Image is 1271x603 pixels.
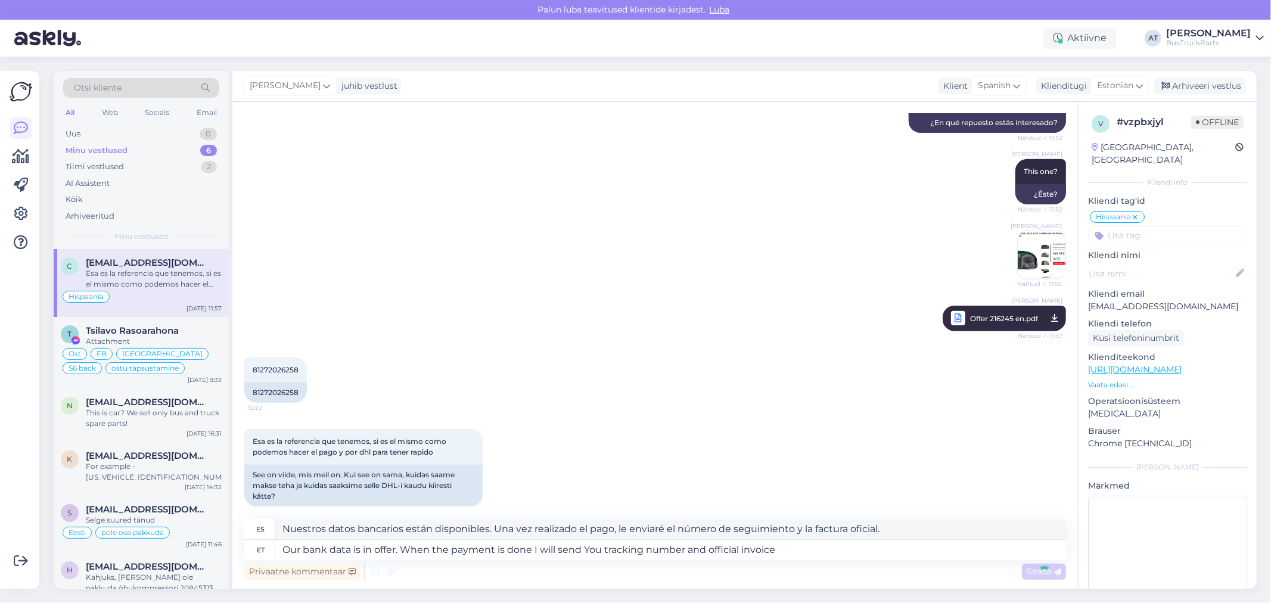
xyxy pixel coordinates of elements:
span: This one? [1024,167,1058,176]
p: Operatsioonisüsteem [1088,395,1247,408]
div: Esa es la referencia que tenemos, si es el mismo como podemos hacer el pago y por dhl para tener ... [86,268,222,290]
div: 0 [200,128,217,140]
div: Klienditugi [1036,80,1087,92]
div: All [63,105,77,120]
div: [GEOGRAPHIC_DATA], [GEOGRAPHIC_DATA] [1092,141,1235,166]
div: Kahjuks, [PERSON_NAME] ole pakkuda õhukompressori 20845313 [86,572,222,593]
span: Tsilavo Rasoarahona [86,325,179,336]
span: Nähtud ✓ 11:52 [1018,205,1062,214]
a: [URL][DOMAIN_NAME] [1088,364,1182,375]
span: h [67,565,73,574]
div: Email [194,105,219,120]
div: AT [1145,30,1161,46]
span: [PERSON_NAME] [250,79,321,92]
span: carbonoaudio@gmail.com [86,257,210,268]
div: # vzpbxjyl [1117,115,1191,129]
span: [GEOGRAPHIC_DATA] [122,350,203,358]
p: Brauser [1088,425,1247,437]
div: [DATE] 9:33 [188,375,222,384]
div: This is car? We sell only bus and truck spare parts! [86,408,222,429]
div: Tiimi vestlused [66,161,124,173]
span: Ost [69,350,81,358]
span: Eesti [69,529,86,536]
div: Kõik [66,194,83,206]
span: [PERSON_NAME] [1011,150,1062,158]
div: Minu vestlused [66,145,128,157]
a: [PERSON_NAME]Offer 216245 en.pdfNähtud ✓ 11:57 [943,306,1066,331]
span: nrawling6@gmail.com [86,397,210,408]
div: 81272026258 [244,383,307,403]
div: Socials [142,105,172,120]
span: 12:24 [248,507,293,516]
span: Estonian [1097,79,1133,92]
div: Küsi telefoninumbrit [1088,330,1184,346]
span: n [67,401,73,410]
span: Nähtud ✓ 11:52 [1017,279,1062,288]
img: Attachment [1018,231,1065,279]
span: Otsi kliente [74,82,122,94]
div: Web [100,105,120,120]
span: Esa es la referencia que tenemos, si es el mismo como podemos hacer el pago y por dhl para tener ... [253,437,448,456]
p: [EMAIL_ADDRESS][DOMAIN_NAME] [1088,300,1247,313]
span: 81272026258 [253,365,299,374]
span: Minu vestlused [114,231,168,242]
div: Selge.suured tänud [86,515,222,526]
span: Luba [706,4,734,15]
div: ¿Éste? [1015,184,1066,204]
div: See on viide, mis meil on. Kui see on sama, kuidas saame makse teha ja kuidas saaksime selle DHL-... [244,465,483,506]
p: Kliendi email [1088,288,1247,300]
span: c [67,262,73,271]
div: Arhiveeritud [66,210,114,222]
span: Nähtud ✓ 11:52 [1018,133,1062,142]
p: [MEDICAL_DATA] [1088,408,1247,420]
div: [DATE] 11:46 [186,540,222,549]
span: k [67,455,73,464]
span: Nähtud ✓ 11:57 [1018,328,1062,343]
span: Offer 216245 en.pdf [970,311,1038,326]
span: v [1098,119,1103,128]
span: [PERSON_NAME] [1011,296,1062,305]
span: Hispaania [69,293,104,300]
span: 12:22 [248,403,293,412]
div: 6 [200,145,217,157]
span: S6 back [69,365,96,372]
div: juhib vestlust [337,80,397,92]
div: BusTruckParts [1166,38,1251,48]
div: AI Assistent [66,178,110,189]
div: Arhiveeri vestlus [1154,78,1246,94]
div: [DATE] 11:57 [187,304,222,313]
span: pole osa pakkuda [101,529,164,536]
span: sarapuujanno@gmail.com [86,504,210,515]
div: Klient [939,80,968,92]
span: s [68,508,72,517]
div: [DATE] 14:32 [185,483,222,492]
span: hakkest@gmail.com [86,561,210,572]
input: Lisa nimi [1089,267,1233,280]
span: T [68,330,72,338]
img: Askly Logo [10,80,32,103]
div: ¿En qué repuesto estás interesado? [909,113,1066,133]
p: Märkmed [1088,480,1247,492]
span: [PERSON_NAME] [1011,222,1062,231]
span: ostu täpsustamine [111,365,179,372]
div: Aktiivne [1043,27,1116,49]
p: Vaata edasi ... [1088,380,1247,390]
span: Hispaania [1096,213,1131,220]
span: Offline [1191,116,1244,129]
a: [PERSON_NAME]BusTruckParts [1166,29,1264,48]
p: Kliendi nimi [1088,249,1247,262]
div: [DATE] 16:31 [187,429,222,438]
p: Kliendi tag'id [1088,195,1247,207]
div: Kliendi info [1088,177,1247,188]
div: For example - [US_VEHICLE_IDENTIFICATION_NUMBER] [86,461,222,483]
div: [PERSON_NAME] [1166,29,1251,38]
p: Chrome [TECHNICAL_ID] [1088,437,1247,450]
div: Uus [66,128,80,140]
input: Lisa tag [1088,226,1247,244]
p: Klienditeekond [1088,351,1247,363]
div: 2 [201,161,217,173]
div: Attachment [86,336,222,347]
span: Spanish [978,79,1011,92]
div: [PERSON_NAME] [1088,462,1247,473]
span: kalle.henrik.jokinen@gmail.com [86,450,210,461]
